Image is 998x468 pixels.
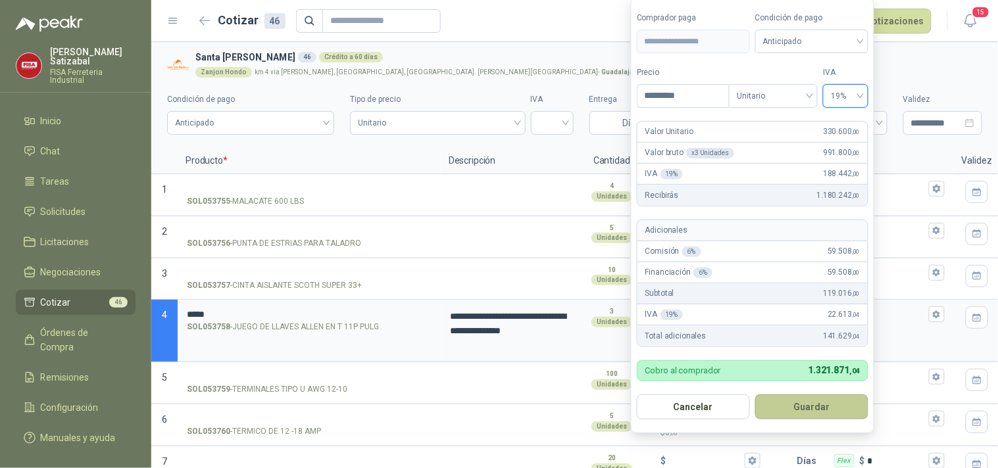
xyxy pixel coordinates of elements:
input: Flex $ [868,183,926,193]
span: Cotizar [41,295,71,310]
h3: Santa [PERSON_NAME] [195,50,977,64]
a: Tareas [16,169,136,194]
div: Unidades [591,379,632,390]
a: Remisiones [16,365,136,390]
button: Flex $ [929,265,945,281]
strong: SOL053760 [187,425,230,438]
span: 19% [831,86,861,106]
span: 22.613 [828,308,860,321]
label: Comprador paga [637,12,750,24]
label: Condición de pago [755,12,868,24]
label: Entrega [589,93,649,106]
span: ,00 [852,149,860,156]
a: Negociaciones [16,260,136,285]
p: Valor Unitario [645,126,693,138]
span: Tareas [41,174,70,189]
div: Unidades [591,317,632,327]
button: Guardar [755,394,868,419]
span: 1 [162,184,167,195]
label: Precio [637,66,729,79]
span: ,00 [852,290,860,297]
span: Licitaciones [41,235,89,249]
input: SOL053758-JUEGO DE LLAVES ALLEN EN T 11P PULG [187,310,432,319]
p: FISA Ferreteria Industrial [50,68,136,84]
span: 59.508 [828,266,860,279]
p: Producto [178,148,441,174]
p: - PUNTA DE ESTRIAS PARA TALADRO [187,237,361,250]
span: Configuración [41,400,99,415]
p: Recibirás [645,189,679,202]
a: Manuales y ayuda [16,425,136,450]
input: SOL053755-MALACATE 600 LBS [187,184,432,194]
input: SOL053756-PUNTA DE ESTRIAS PARA TALADRO [187,226,432,236]
div: Flex [834,454,855,467]
div: 6 % [682,246,701,257]
button: Flex $ [929,306,945,322]
div: Crédito a 60 días [319,52,383,62]
label: Tipo de precio [350,93,525,106]
span: 119.016 [823,287,860,300]
label: Validez [903,93,982,106]
label: IVA [823,66,868,79]
div: 6 % [693,268,712,278]
p: Subtotal [645,287,674,300]
button: Flex $ [929,181,945,197]
p: Total adicionales [645,330,707,342]
a: Chat [16,139,136,164]
p: $ [661,454,666,468]
p: 3 [610,306,614,317]
p: - MALACATE 600 LBS [187,195,304,208]
input: Flex $ [868,456,926,466]
span: ,00 [852,192,860,199]
a: Licitaciones [16,229,136,254]
a: Solicitudes [16,199,136,224]
span: 330.600 [823,126,860,138]
span: 6 [162,414,167,425]
span: Anticipado [763,32,861,51]
p: 4 [610,181,614,191]
span: Solicitudes [41,204,86,219]
p: - TERMICO DE 12 -18 AMP [187,425,321,438]
span: 7 [162,456,167,467]
span: Órdenes de Compra [41,325,123,354]
p: IVA [645,168,683,180]
p: 100 [606,369,618,379]
p: 20 [608,453,616,463]
div: 46 [298,52,316,62]
span: ,04 [852,333,860,340]
span: Días [623,112,641,134]
p: - JUEGO DE LLAVES ALLEN EN T 11P PULG [187,321,379,333]
p: Financiación [645,266,712,279]
span: 4 [162,310,167,320]
button: Flex $ [929,223,945,239]
div: 19 % [661,169,684,179]
p: Descripción [441,148,572,174]
input: Flex $ [868,225,926,235]
span: Inicio [41,114,62,128]
p: Valor bruto [645,147,734,159]
span: 1.180.242 [817,189,860,202]
span: Remisiones [41,370,89,385]
div: Zanjon Hondo [195,67,252,78]
input: Flex $ [868,310,926,319]
input: SOL053759-TERMINALES TIPO U AWG 12-10 [187,372,432,382]
span: ,04 [852,311,860,318]
strong: Guadalajara de Buga , [PERSON_NAME][GEOGRAPHIC_DATA] [601,68,791,76]
div: 46 [264,13,286,29]
label: IVA [531,93,574,106]
p: Adicionales [645,224,687,237]
button: Publicar cotizaciones [821,9,932,34]
div: Unidades [591,421,632,432]
p: 10 [608,265,616,275]
a: Configuración [16,395,136,420]
input: SOL053760-TERMICO DE 12 -18 AMP [187,414,432,424]
span: 141.629 [823,330,860,342]
button: Cancelar [637,394,750,419]
img: Logo peakr [16,16,83,32]
span: 2 [162,226,167,237]
p: Flete [822,148,954,174]
input: Flex $ [868,414,926,424]
button: Flex $ [929,411,945,427]
span: ,00 [852,248,860,255]
label: Condición de pago [167,93,334,106]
